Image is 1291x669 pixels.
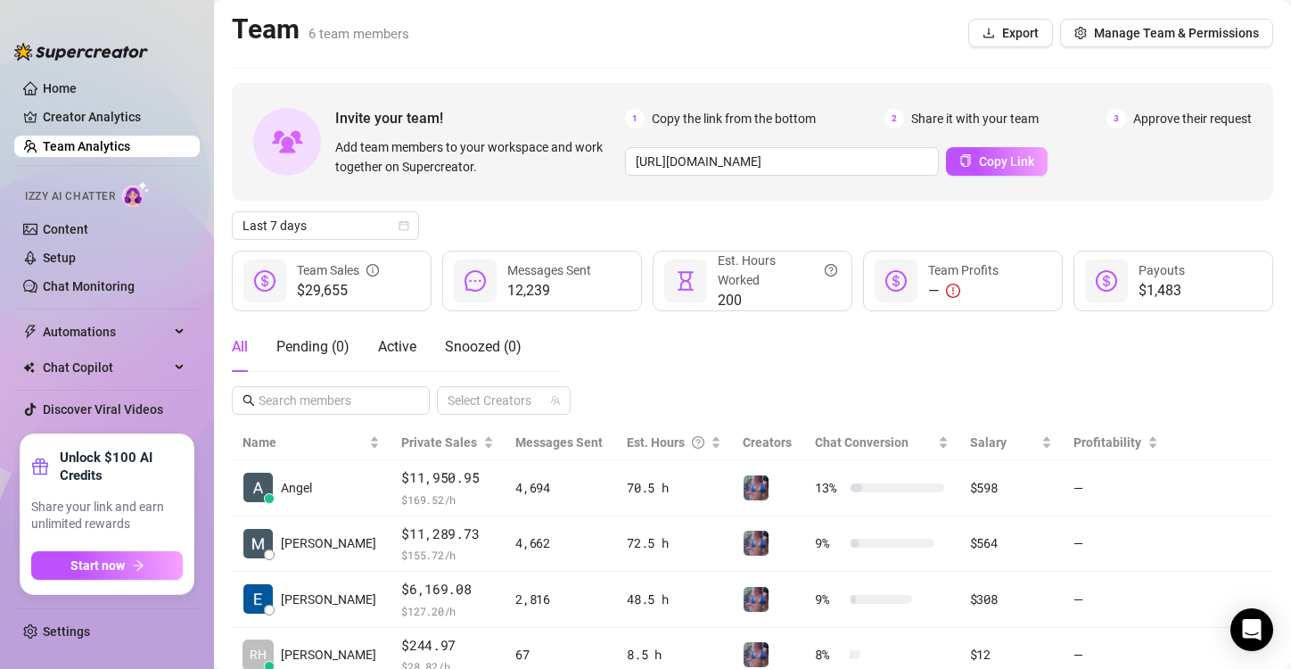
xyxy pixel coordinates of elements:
span: 2 [884,109,904,128]
span: dollar-circle [885,270,907,292]
span: Share your link and earn unlimited rewards [31,499,183,533]
span: Add team members to your workspace and work together on Supercreator. [335,137,618,177]
div: 2,816 [515,590,605,609]
span: arrow-right [132,559,144,572]
a: Chat Monitoring [43,279,135,293]
span: search [243,394,255,407]
a: Content [43,222,88,236]
span: hourglass [675,270,696,292]
a: Setup [43,251,76,265]
span: Copy the link from the bottom [652,109,816,128]
div: 4,694 [515,478,605,498]
span: $ 127.20 /h [401,602,494,620]
span: $11,289.73 [401,524,494,545]
span: Private Sales [401,435,477,450]
span: copy [959,154,972,167]
span: $29,655 [297,280,379,301]
a: Settings [43,624,90,639]
span: Izzy AI Chatter [25,188,115,205]
span: question-circle [692,433,704,452]
div: Open Intercom Messenger [1230,608,1273,651]
span: setting [1074,27,1087,39]
div: 8.5 h [627,645,721,665]
span: gift [31,458,49,475]
img: Jaylie [744,531,769,556]
a: Home [43,81,77,95]
th: Creators [732,425,804,460]
span: Payouts [1139,263,1185,277]
div: All [232,336,248,358]
span: RH [250,645,267,665]
span: team [550,395,561,406]
span: $1,483 [1139,280,1185,301]
span: Start now [70,558,125,573]
th: Name [232,425,391,460]
img: logo-BBDzfeDw.svg [14,43,148,61]
span: 12,239 [507,280,591,301]
img: AI Chatter [122,181,150,207]
button: Start nowarrow-right [31,551,183,580]
span: Messages Sent [515,435,603,450]
span: $ 169.52 /h [401,491,494,508]
input: Search members [259,391,405,410]
div: Pending ( 0 ) [276,336,349,358]
span: 13 % [815,478,843,498]
div: $564 [970,533,1053,553]
img: Matt [243,529,273,558]
span: Profitability [1073,435,1141,450]
a: Team Analytics [43,139,130,153]
div: 67 [515,645,605,665]
span: calendar [399,220,409,231]
img: Angel [243,473,273,502]
span: 3 [1106,109,1126,128]
span: Team Profits [928,263,999,277]
span: message [465,270,486,292]
span: Share it with your team [911,109,1039,128]
span: Messages Sent [507,263,591,277]
span: dollar-circle [254,270,275,292]
span: 200 [718,290,837,311]
img: Jaylie [744,475,769,500]
img: Jaylie [744,642,769,667]
img: Eunice [243,584,273,614]
div: $308 [970,590,1053,609]
button: Manage Team & Permissions [1060,19,1273,47]
div: — [928,280,999,301]
button: Copy Link [946,147,1048,176]
strong: Unlock $100 AI Credits [60,449,183,484]
span: Angel [281,478,312,498]
div: $598 [970,478,1053,498]
div: 48.5 h [627,590,721,609]
span: Invite your team! [335,107,625,129]
span: Chat Copilot [43,353,169,382]
span: 9 % [815,590,843,609]
img: Jaylie [744,587,769,612]
a: Discover Viral Videos [43,402,163,417]
div: Est. Hours Worked [718,251,837,290]
span: 1 [625,109,645,128]
span: 8 % [815,645,843,665]
span: Name [243,433,366,452]
span: exclamation-circle [946,284,960,298]
div: $12 [970,645,1053,665]
a: Creator Analytics [43,103,185,131]
span: dollar-circle [1096,270,1117,292]
span: [PERSON_NAME] [281,590,376,609]
span: Approve their request [1133,109,1252,128]
span: Active [378,338,416,355]
div: 4,662 [515,533,605,553]
span: 9 % [815,533,843,553]
span: Chat Conversion [815,435,909,450]
span: Snoozed ( 0 ) [445,338,522,355]
span: $244.97 [401,635,494,657]
span: [PERSON_NAME] [281,645,376,665]
span: 6 team members [308,26,409,42]
td: — [1063,572,1169,628]
span: Copy Link [979,154,1034,169]
span: download [983,27,995,39]
span: $11,950.95 [401,467,494,489]
span: Export [1002,26,1039,40]
span: Salary [970,435,1007,450]
button: Export [968,19,1053,47]
div: 72.5 h [627,533,721,553]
